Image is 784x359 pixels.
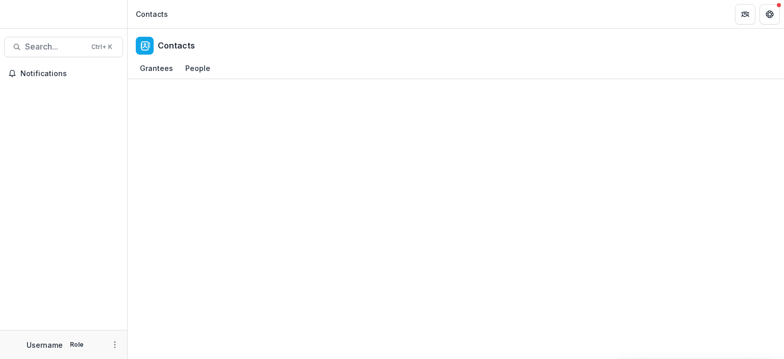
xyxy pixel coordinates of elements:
[27,340,63,350] p: Username
[735,4,755,25] button: Partners
[136,9,168,19] div: Contacts
[20,69,119,78] span: Notifications
[132,7,172,21] nav: breadcrumb
[89,41,114,53] div: Ctrl + K
[181,61,214,76] div: People
[759,4,780,25] button: Get Help
[158,41,195,51] h2: Contacts
[136,61,177,76] div: Grantees
[109,339,121,351] button: More
[67,340,87,349] p: Role
[25,42,85,52] span: Search...
[4,65,123,82] button: Notifications
[136,59,177,79] a: Grantees
[181,59,214,79] a: People
[4,37,123,57] button: Search...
